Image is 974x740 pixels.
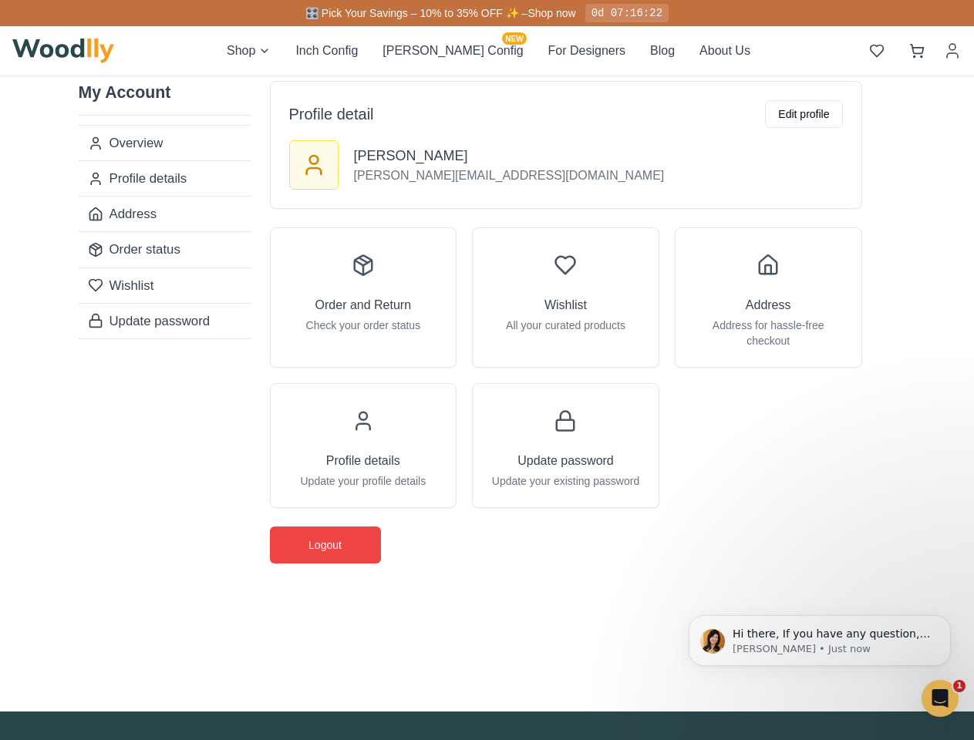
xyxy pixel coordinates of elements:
p: Update your profile details [301,473,426,489]
button: Logout [270,526,381,563]
h3: Address [746,296,791,314]
h3: [PERSON_NAME] [354,145,665,166]
h2: Profile detail [289,103,374,125]
a: Profile details [79,160,251,196]
span: 1 [953,680,966,692]
iframe: Intercom live chat [922,680,959,717]
p: Update your existing password [492,473,639,489]
img: Woodlly [12,39,114,63]
iframe: Intercom notifications message [666,583,974,698]
button: Blog [650,42,675,60]
h3: Order and Return [315,296,412,314]
a: Overview [79,126,251,160]
a: Update password [79,303,251,338]
h2: My Account [79,81,251,116]
h3: Wishlist [544,296,587,314]
a: Wishlist [79,267,251,303]
button: Inch Config [295,42,358,60]
button: About Us [699,42,750,60]
p: [PERSON_NAME][EMAIL_ADDRESS][DOMAIN_NAME] [354,166,665,185]
span: NEW [502,32,526,45]
p: Check your order status [306,318,421,333]
button: For Designers [548,42,625,60]
h3: Profile details [326,452,400,470]
a: Shop now [527,7,575,19]
a: Address [79,196,251,231]
span: 🎛️ Pick Your Savings – 10% to 35% OFF ✨ – [305,7,527,19]
button: Edit profile [765,100,842,128]
a: Order status [79,231,251,267]
div: 0d 07:16:22 [585,4,669,22]
h3: Update password [517,452,614,470]
button: [PERSON_NAME] ConfigNEW [383,42,523,60]
p: Address for hassle-free checkout [694,318,843,348]
button: Shop [227,42,271,60]
p: All your curated products [506,318,625,333]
